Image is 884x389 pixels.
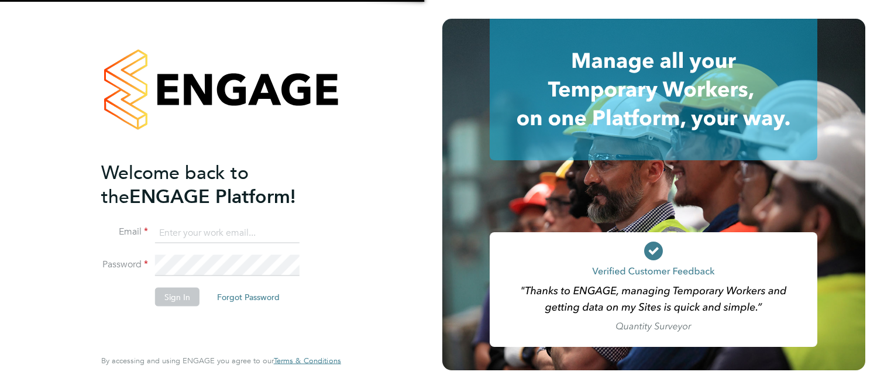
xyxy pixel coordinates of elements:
span: By accessing and using ENGAGE you agree to our [101,356,341,366]
button: Sign In [155,288,199,307]
h2: ENGAGE Platform! [101,160,329,208]
span: Welcome back to the [101,161,249,208]
label: Password [101,259,148,271]
label: Email [101,226,148,238]
a: Terms & Conditions [274,356,341,366]
input: Enter your work email... [155,222,300,243]
button: Forgot Password [208,288,289,307]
